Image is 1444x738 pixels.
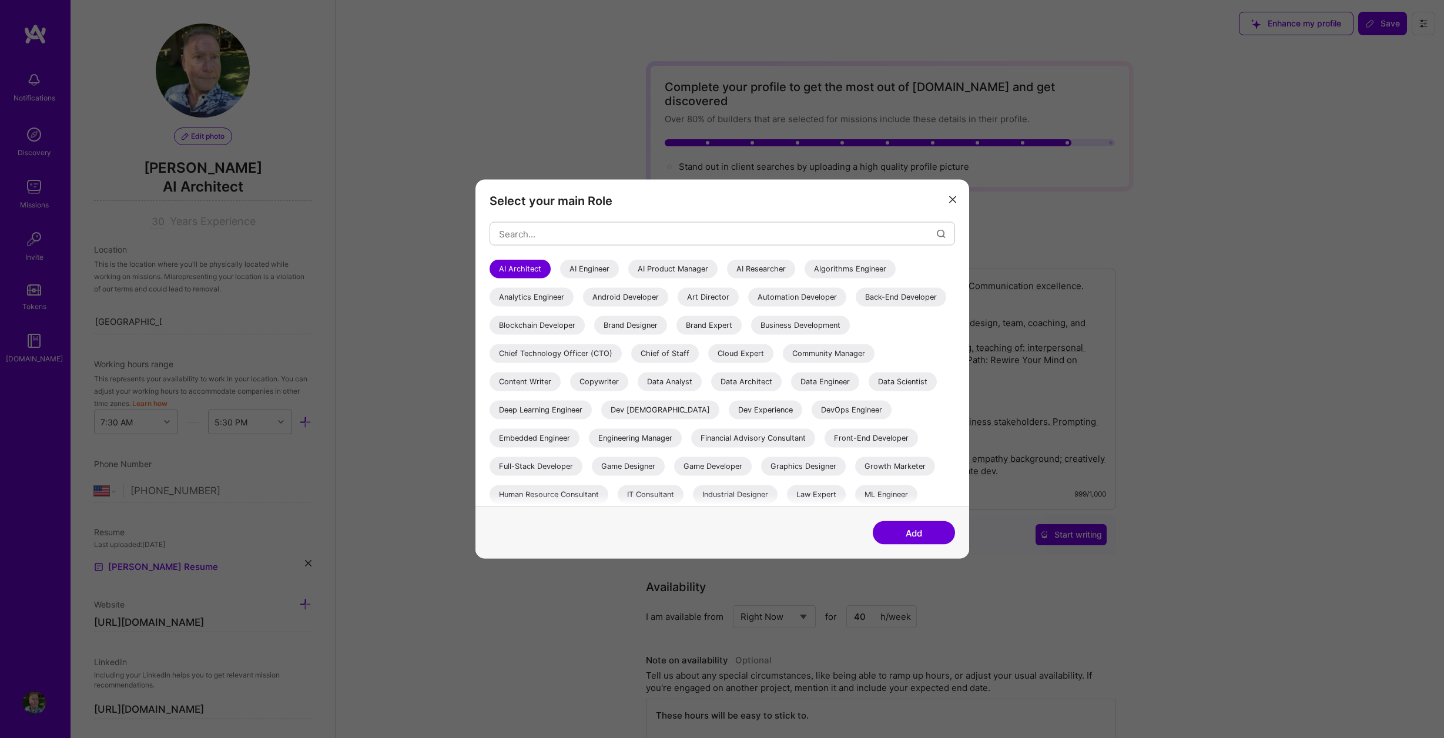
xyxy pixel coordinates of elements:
[490,316,585,335] div: Blockchain Developer
[594,316,667,335] div: Brand Designer
[638,373,702,391] div: Data Analyst
[873,521,955,545] button: Add
[751,316,850,335] div: Business Development
[618,485,684,504] div: IT Consultant
[761,457,846,476] div: Graphics Designer
[490,344,622,363] div: Chief Technology Officer (CTO)
[856,288,946,307] div: Back-End Developer
[729,401,802,420] div: Dev Experience
[855,485,917,504] div: ML Engineer
[490,429,579,448] div: Embedded Engineer
[583,288,668,307] div: Android Developer
[787,485,846,504] div: Law Expert
[490,401,592,420] div: Deep Learning Engineer
[693,485,778,504] div: Industrial Designer
[805,260,896,279] div: Algorithms Engineer
[949,196,956,203] i: icon Close
[490,457,582,476] div: Full-Stack Developer
[748,288,846,307] div: Automation Developer
[691,429,815,448] div: Financial Advisory Consultant
[855,457,935,476] div: Growth Marketer
[475,180,969,559] div: modal
[490,288,574,307] div: Analytics Engineer
[601,401,719,420] div: Dev [DEMOGRAPHIC_DATA]
[490,485,608,504] div: Human Resource Consultant
[678,288,739,307] div: Art Director
[825,429,918,448] div: Front-End Developer
[791,373,859,391] div: Data Engineer
[499,219,937,249] input: Search...
[674,457,752,476] div: Game Developer
[490,194,955,208] h3: Select your main Role
[727,260,795,279] div: AI Researcher
[560,260,619,279] div: AI Engineer
[812,401,892,420] div: DevOps Engineer
[589,429,682,448] div: Engineering Manager
[570,373,628,391] div: Copywriter
[631,344,699,363] div: Chief of Staff
[711,373,782,391] div: Data Architect
[628,260,718,279] div: AI Product Manager
[490,373,561,391] div: Content Writer
[592,457,665,476] div: Game Designer
[869,373,937,391] div: Data Scientist
[490,260,551,279] div: AI Architect
[937,229,946,238] i: icon Search
[708,344,773,363] div: Cloud Expert
[783,344,875,363] div: Community Manager
[676,316,742,335] div: Brand Expert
